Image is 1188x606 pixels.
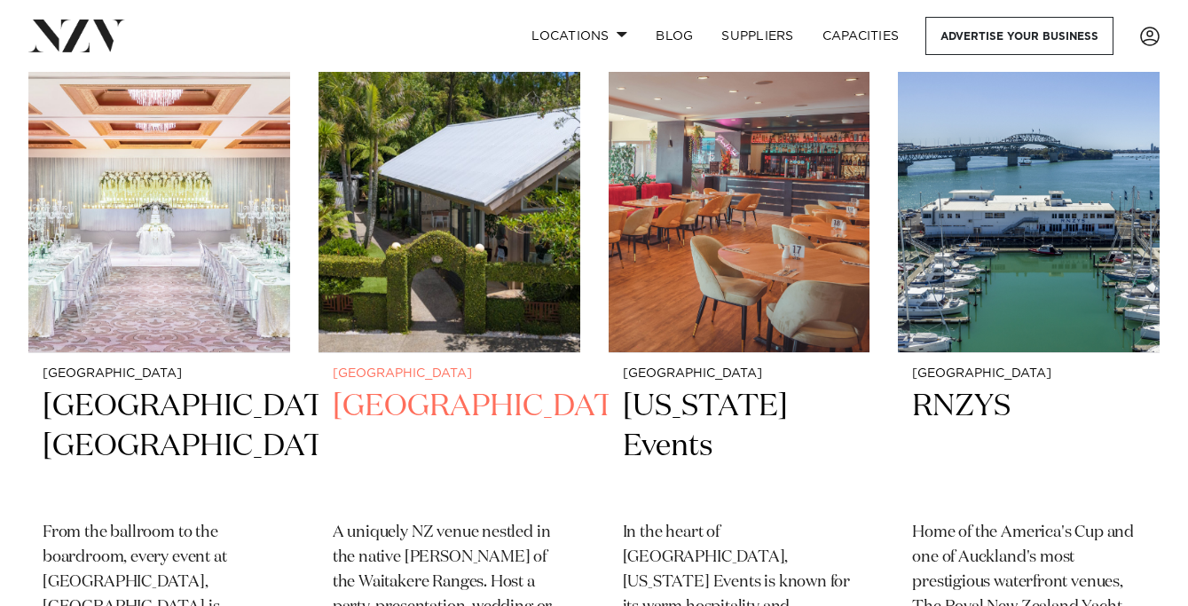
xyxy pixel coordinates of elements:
[623,387,856,507] h2: [US_STATE] Events
[28,20,125,51] img: nzv-logo.png
[641,17,707,55] a: BLOG
[43,387,276,507] h2: [GEOGRAPHIC_DATA], [GEOGRAPHIC_DATA]
[707,17,807,55] a: SUPPLIERS
[609,2,870,352] img: Dining area at Texas Events in Auckland
[808,17,914,55] a: Capacities
[912,367,1145,381] small: [GEOGRAPHIC_DATA]
[43,367,276,381] small: [GEOGRAPHIC_DATA]
[912,387,1145,507] h2: RNZYS
[333,367,566,381] small: [GEOGRAPHIC_DATA]
[517,17,641,55] a: Locations
[925,17,1113,55] a: Advertise your business
[623,367,856,381] small: [GEOGRAPHIC_DATA]
[333,387,566,507] h2: [GEOGRAPHIC_DATA]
